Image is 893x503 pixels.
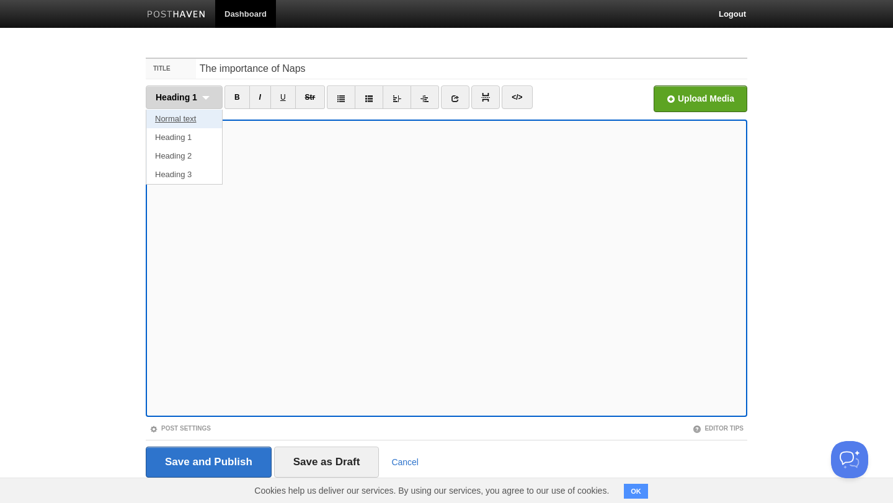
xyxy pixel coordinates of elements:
a: Cancel [391,457,419,467]
label: Title [146,59,196,79]
a: Heading 3 [146,165,222,184]
del: Str [305,93,316,102]
span: Heading 1 [156,92,197,102]
span: Cookies help us deliver our services. By using our services, you agree to our use of cookies. [242,478,621,503]
input: Save as Draft [274,447,380,478]
a: Editor Tips [693,425,744,432]
input: Save and Publish [146,447,272,478]
iframe: Help Scout Beacon - Open [831,441,868,478]
a: Heading 1 [146,128,222,147]
a: Heading 2 [146,147,222,165]
button: OK [624,484,648,499]
a: Normal text [146,110,222,128]
a: B [224,85,250,109]
img: Posthaven-bar [147,11,206,20]
a: U [270,85,296,109]
a: Post Settings [149,425,211,432]
a: Str [295,85,326,109]
a: </> [502,85,532,109]
img: pagebreak-icon.png [481,93,490,102]
a: I [249,85,271,109]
